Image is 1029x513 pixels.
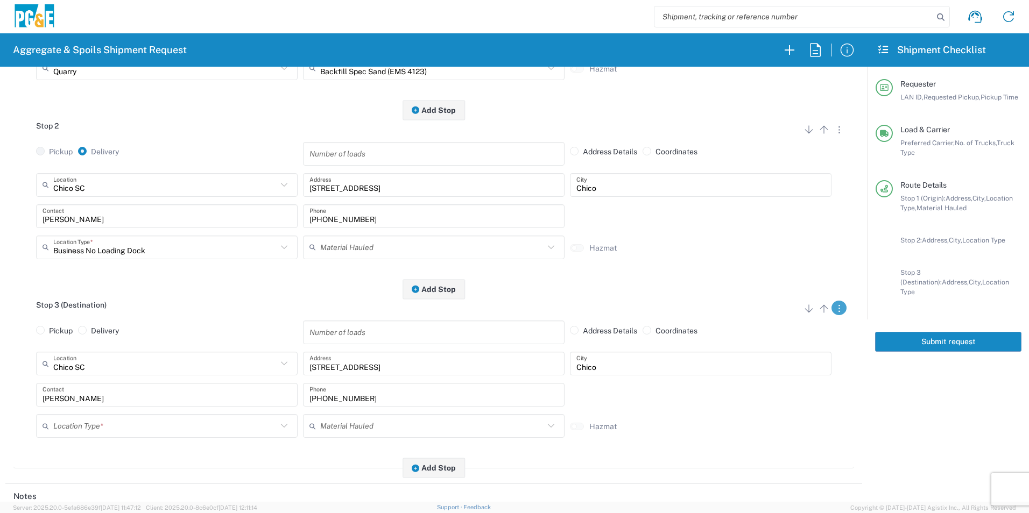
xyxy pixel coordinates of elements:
[146,504,257,511] span: Client: 2025.20.0-8c6e0cf
[962,236,1005,244] span: Location Type
[101,504,141,511] span: [DATE] 11:47:12
[900,181,947,189] span: Route Details
[972,194,986,202] span: City,
[36,326,73,336] label: Pickup
[981,93,1018,101] span: Pickup Time
[877,44,986,56] h2: Shipment Checklist
[922,236,949,244] span: Address,
[403,279,465,299] button: Add Stop
[403,100,465,120] button: Add Stop
[36,301,107,309] span: Stop 3 (Destination)
[946,194,972,202] span: Address,
[900,93,924,101] span: LAN ID,
[78,326,119,336] label: Delivery
[463,504,491,510] a: Feedback
[13,504,141,511] span: Server: 2025.20.0-5efa686e39f
[403,458,465,478] button: Add Stop
[13,491,37,502] h2: Notes
[654,6,933,27] input: Shipment, tracking or reference number
[924,93,981,101] span: Requested Pickup,
[589,422,617,431] label: Hazmat
[875,332,1021,352] button: Submit request
[900,80,936,88] span: Requester
[437,504,464,510] a: Support
[643,147,697,156] label: Coordinates
[900,268,942,286] span: Stop 3 (Destination):
[589,64,617,74] label: Hazmat
[13,4,56,30] img: pge
[850,503,1016,512] span: Copyright © [DATE]-[DATE] Agistix Inc., All Rights Reserved
[942,278,969,286] span: Address,
[917,204,967,212] span: Material Hauled
[949,236,962,244] span: City,
[36,122,59,130] span: Stop 2
[900,139,955,147] span: Preferred Carrier,
[900,236,922,244] span: Stop 2:
[13,44,187,56] h2: Aggregate & Spoils Shipment Request
[900,194,946,202] span: Stop 1 (Origin):
[589,243,617,253] label: Hazmat
[570,147,637,156] label: Address Details
[900,125,950,134] span: Load & Carrier
[219,504,257,511] span: [DATE] 12:11:14
[969,278,982,286] span: City,
[955,139,997,147] span: No. of Trucks,
[643,326,697,336] label: Coordinates
[570,326,637,336] label: Address Details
